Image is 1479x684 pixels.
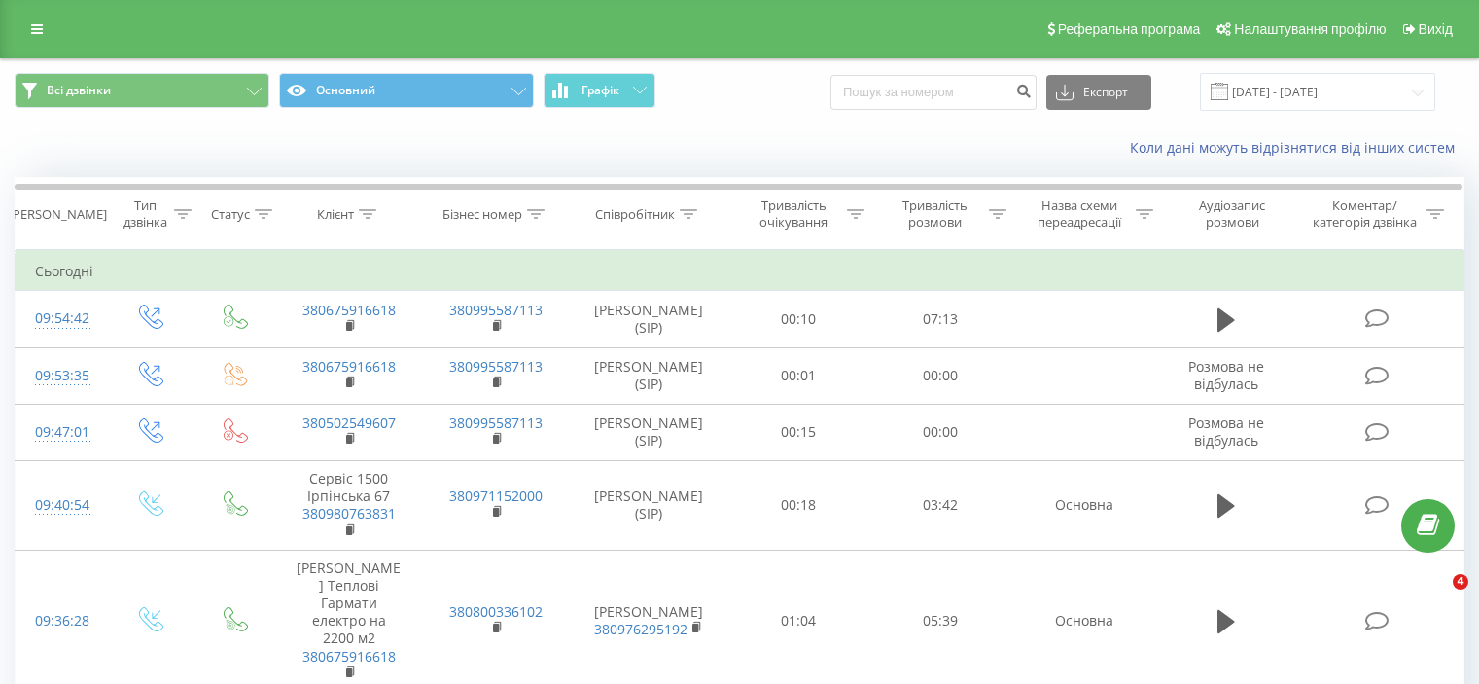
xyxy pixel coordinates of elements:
[570,460,728,550] td: [PERSON_NAME] (SIP)
[302,357,396,376] a: 380675916618
[1234,21,1386,37] span: Налаштування профілю
[35,414,87,451] div: 09:47:01
[317,206,354,223] div: Клієнт
[1010,460,1157,550] td: Основна
[887,198,984,231] div: Тривалість розмови
[15,73,269,108] button: Всі дзвінки
[728,460,869,550] td: 00:18
[9,206,107,223] div: [PERSON_NAME]
[302,414,396,432] a: 380502549607
[728,291,869,347] td: 00:10
[869,404,1010,460] td: 00:00
[1029,198,1131,231] div: Назва схеми переадресації
[570,404,728,460] td: [PERSON_NAME] (SIP)
[1058,21,1201,37] span: Реферальна програма
[449,414,543,432] a: 380995587113
[35,300,87,338] div: 09:54:42
[570,347,728,404] td: [PERSON_NAME] (SIP)
[595,206,675,223] div: Співробітник
[869,291,1010,347] td: 07:13
[35,357,87,395] div: 09:53:35
[728,347,869,404] td: 00:01
[570,291,728,347] td: [PERSON_NAME] (SIP)
[35,486,87,524] div: 09:40:54
[442,206,522,223] div: Бізнес номер
[449,301,543,319] a: 380995587113
[1453,574,1468,590] span: 4
[1176,198,1289,231] div: Аудіозапис розмови
[16,252,1464,291] td: Сьогодні
[1419,21,1453,37] span: Вихід
[1413,574,1460,621] iframe: Intercom live chat
[1130,138,1464,157] a: Коли дані можуть відрізнятися вiд інших систем
[869,460,1010,550] td: 03:42
[1046,75,1151,110] button: Експорт
[275,460,422,550] td: Сервіс 1500 Ірпінська 67
[746,198,843,231] div: Тривалість очікування
[581,84,619,97] span: Графік
[302,504,396,522] a: 380980763831
[449,486,543,505] a: 380971152000
[594,620,687,638] a: 380976295192
[1188,414,1264,450] span: Розмова не відбулась
[1188,357,1264,393] span: Розмова не відбулась
[279,73,534,108] button: Основний
[123,198,168,231] div: Тип дзвінка
[830,75,1037,110] input: Пошук за номером
[544,73,655,108] button: Графік
[869,347,1010,404] td: 00:00
[449,357,543,376] a: 380995587113
[1308,198,1422,231] div: Коментар/категорія дзвінка
[47,83,111,98] span: Всі дзвінки
[449,602,543,621] a: 380800336102
[728,404,869,460] td: 00:15
[302,647,396,666] a: 380675916618
[211,206,250,223] div: Статус
[35,602,87,640] div: 09:36:28
[302,301,396,319] a: 380675916618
